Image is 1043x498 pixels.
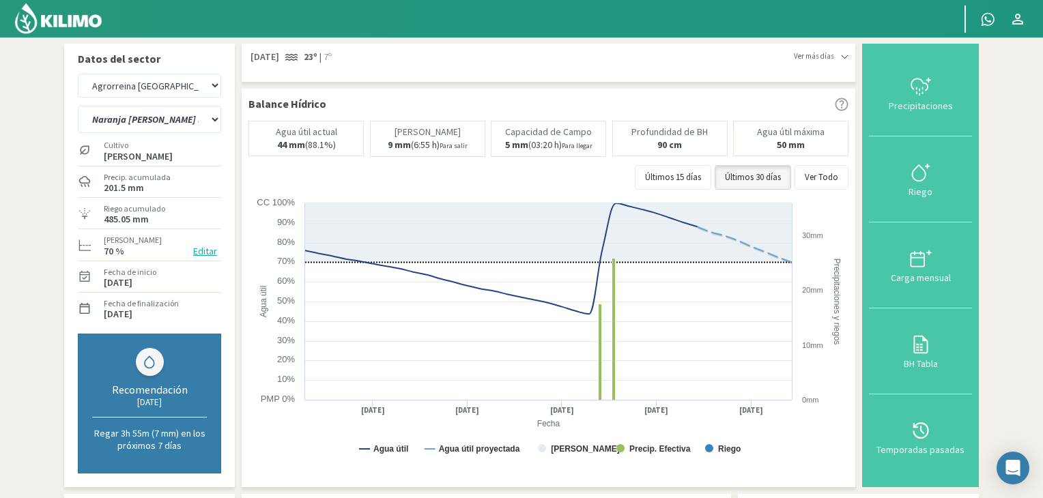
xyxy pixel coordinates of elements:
p: [PERSON_NAME] [395,127,461,137]
p: (88.1%) [277,140,336,150]
b: 5 mm [505,138,528,151]
text: 30mm [802,231,823,239]
div: Precipitaciones [873,101,968,111]
div: Riego [873,187,968,196]
label: [PERSON_NAME] [104,234,162,246]
text: 10mm [802,341,823,349]
label: Precip. acumulada [104,171,171,184]
text: 80% [277,237,295,247]
span: [DATE] [248,50,279,64]
button: Riego [869,136,972,222]
text: 70% [277,256,295,266]
div: [DATE] [92,396,207,408]
button: Carga mensual [869,222,972,308]
div: Temporadas pasadas [873,445,968,454]
text: Precipitaciones y riegos [832,258,842,345]
text: [DATE] [644,405,668,415]
text: 60% [277,276,295,286]
p: Agua útil actual [276,127,337,137]
span: | [319,50,322,64]
button: Temporadas pasadas [869,394,972,480]
text: 20mm [802,286,823,294]
b: 44 mm [277,138,305,151]
span: Ver más días [794,50,834,62]
text: [DATE] [550,405,574,415]
text: [PERSON_NAME] [551,444,620,454]
button: Últimos 15 días [635,165,711,190]
text: PMP 0% [261,394,296,404]
text: Agua útil proyectada [439,444,520,454]
small: Para llegar [562,141,592,150]
text: [DATE] [455,405,479,415]
label: Riego acumulado [104,203,165,215]
img: Kilimo [14,2,103,35]
p: (03:20 h) [505,140,592,151]
p: Agua útil máxima [757,127,825,137]
label: Fecha de finalización [104,297,179,310]
label: 485.05 mm [104,215,149,224]
div: Open Intercom Messenger [997,452,1029,484]
p: Balance Hídrico [248,96,326,112]
text: Agua útil [259,285,268,317]
label: 201.5 mm [104,184,144,192]
text: [DATE] [361,405,385,415]
text: 10% [277,374,295,384]
button: Últimos 30 días [715,165,791,190]
label: [DATE] [104,310,132,319]
text: Riego [718,444,741,454]
label: Fecha de inicio [104,266,156,278]
button: Precipitaciones [869,50,972,136]
b: 9 mm [388,138,411,151]
text: Agua útil [373,444,408,454]
label: 70 % [104,247,124,256]
label: [DATE] [104,278,132,287]
div: Carga mensual [873,273,968,282]
text: 20% [277,354,295,364]
span: 7º [322,50,332,64]
button: Ver Todo [795,165,848,190]
button: Editar [189,244,221,259]
small: Para salir [440,141,468,150]
p: (6:55 h) [388,140,468,151]
text: 0mm [802,396,818,404]
text: 90% [277,217,295,227]
text: 30% [277,335,295,345]
text: 50% [277,295,295,306]
strong: 23º [304,50,317,63]
div: Recomendación [92,383,207,396]
text: 40% [277,315,295,325]
p: Capacidad de Campo [505,127,592,137]
b: 90 cm [657,138,682,151]
text: Precip. Efectiva [629,444,691,454]
button: BH Tabla [869,308,972,394]
div: BH Tabla [873,359,968,368]
p: Datos del sector [78,50,221,67]
text: CC 100% [257,197,295,207]
b: 50 mm [777,138,805,151]
label: Cultivo [104,139,173,151]
p: Regar 3h 55m (7 mm) en los próximos 7 días [92,427,207,452]
p: Profundidad de BH [631,127,708,137]
text: [DATE] [739,405,763,415]
label: [PERSON_NAME] [104,152,173,161]
text: Fecha [537,419,560,428]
